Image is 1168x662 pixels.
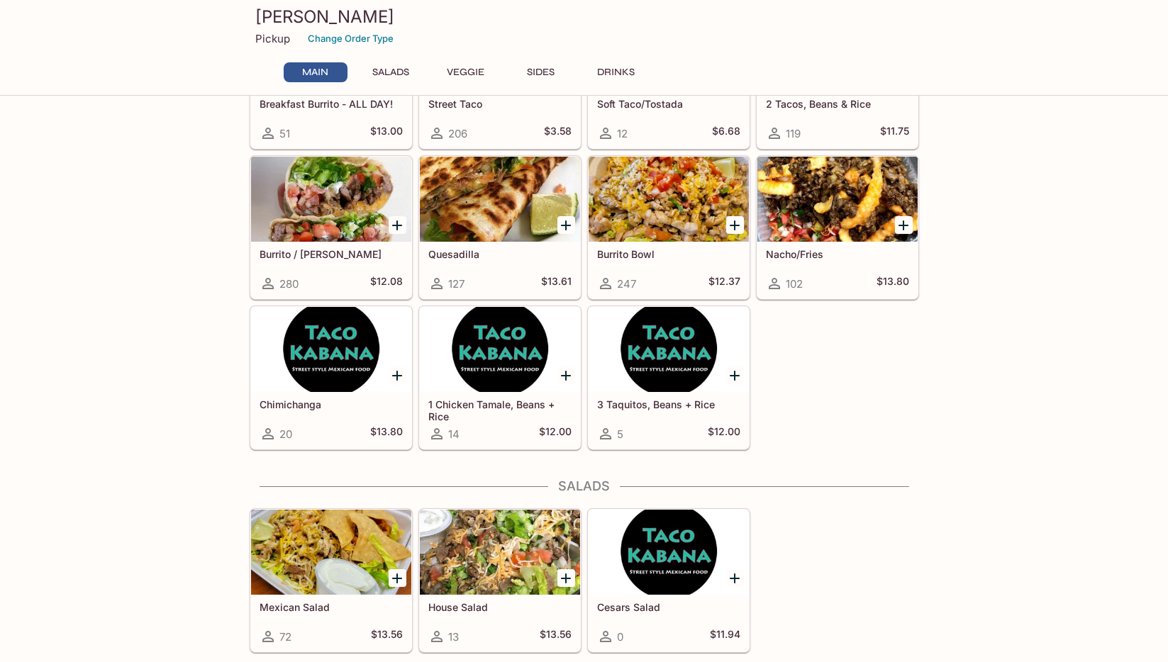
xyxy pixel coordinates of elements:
[726,366,744,384] button: Add 3 Taquitos, Beans + Rice
[589,510,749,595] div: Cesars Salad
[434,62,498,82] button: Veggie
[389,216,406,234] button: Add Burrito / Cali Burrito
[428,601,572,613] h5: House Salad
[255,6,913,28] h3: [PERSON_NAME]
[726,216,744,234] button: Add Burrito Bowl
[260,601,403,613] h5: Mexican Salad
[588,509,750,652] a: Cesars Salad0$11.94
[544,125,572,142] h5: $3.58
[389,569,406,587] button: Add Mexican Salad
[448,630,459,644] span: 13
[557,216,575,234] button: Add Quesadilla
[279,427,292,441] span: 20
[428,398,572,422] h5: 1 Chicken Tamale, Beans + Rice
[557,569,575,587] button: Add House Salad
[766,248,909,260] h5: Nacho/Fries
[597,398,740,410] h5: 3 Taquitos, Beans + Rice
[540,628,572,645] h5: $13.56
[371,628,403,645] h5: $13.56
[708,275,740,292] h5: $12.37
[389,366,406,384] button: Add Chimichanga
[448,427,460,441] span: 14
[757,157,918,242] div: Nacho/Fries
[786,127,801,140] span: 119
[419,156,581,299] a: Quesadilla127$13.61
[250,509,412,652] a: Mexican Salad72$13.56
[584,62,648,82] button: Drinks
[589,307,749,392] div: 3 Taquitos, Beans + Rice
[617,127,628,140] span: 12
[420,157,580,242] div: Quesadilla
[509,62,573,82] button: Sides
[588,156,750,299] a: Burrito Bowl247$12.37
[597,601,740,613] h5: Cesars Salad
[448,127,467,140] span: 206
[260,248,403,260] h5: Burrito / [PERSON_NAME]
[428,98,572,110] h5: Street Taco
[726,569,744,587] button: Add Cesars Salad
[895,216,913,234] button: Add Nacho/Fries
[284,62,347,82] button: Main
[766,98,909,110] h5: 2 Tacos, Beans & Rice
[786,277,803,291] span: 102
[255,32,290,45] p: Pickup
[251,157,411,242] div: Burrito / Cali Burrito
[428,248,572,260] h5: Quesadilla
[420,510,580,595] div: House Salad
[877,275,909,292] h5: $13.80
[420,307,580,392] div: 1 Chicken Tamale, Beans + Rice
[617,630,623,644] span: 0
[710,628,740,645] h5: $11.94
[617,427,623,441] span: 5
[419,509,581,652] a: House Salad13$13.56
[250,306,412,449] a: Chimichanga20$13.80
[370,425,403,442] h5: $13.80
[279,630,291,644] span: 72
[880,125,909,142] h5: $11.75
[279,277,299,291] span: 280
[251,510,411,595] div: Mexican Salad
[250,156,412,299] a: Burrito / [PERSON_NAME]280$12.08
[617,277,636,291] span: 247
[597,98,740,110] h5: Soft Taco/Tostada
[708,425,740,442] h5: $12.00
[588,306,750,449] a: 3 Taquitos, Beans + Rice5$12.00
[541,275,572,292] h5: $13.61
[370,275,403,292] h5: $12.08
[260,98,403,110] h5: Breakfast Burrito - ALL DAY!
[279,127,290,140] span: 51
[712,125,740,142] h5: $6.68
[757,156,918,299] a: Nacho/Fries102$13.80
[359,62,423,82] button: Salads
[557,366,575,384] button: Add 1 Chicken Tamale, Beans + Rice
[419,306,581,449] a: 1 Chicken Tamale, Beans + Rice14$12.00
[539,425,572,442] h5: $12.00
[250,478,919,494] h4: Salads
[301,28,400,50] button: Change Order Type
[260,398,403,410] h5: Chimichanga
[448,277,465,291] span: 127
[597,248,740,260] h5: Burrito Bowl
[370,125,403,142] h5: $13.00
[251,307,411,392] div: Chimichanga
[589,157,749,242] div: Burrito Bowl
